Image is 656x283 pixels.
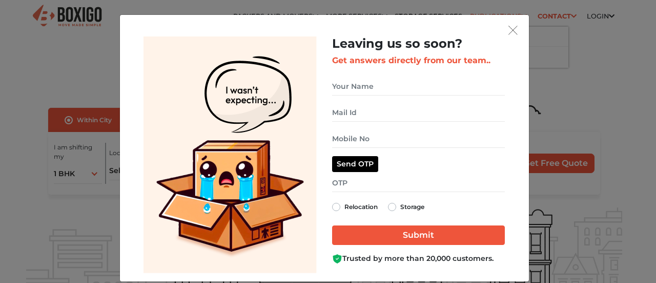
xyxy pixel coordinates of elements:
img: exit [508,26,518,35]
input: OTP [332,174,505,192]
img: Lead Welcome Image [143,36,317,273]
div: Trusted by more than 20,000 customers. [332,253,505,264]
h3: Get answers directly from our team.. [332,55,505,65]
label: Storage [400,201,424,213]
button: Send OTP [332,156,378,172]
h2: Leaving us so soon? [332,36,505,51]
input: Submit [332,225,505,245]
input: Mobile No [332,130,505,148]
label: Relocation [344,201,378,213]
img: Boxigo Customer Shield [332,254,342,264]
input: Mail Id [332,104,505,122]
input: Your Name [332,78,505,96]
